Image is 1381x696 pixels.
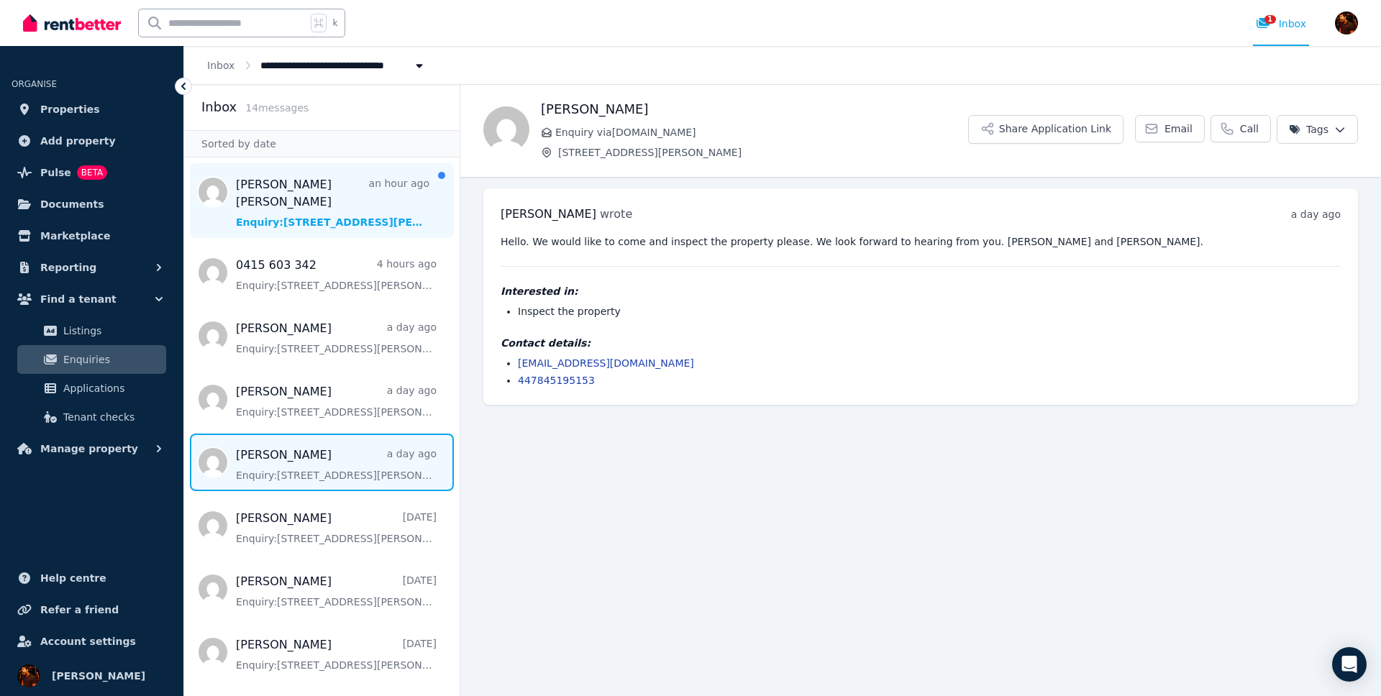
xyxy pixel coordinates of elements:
span: Properties [40,101,100,118]
span: Tags [1289,122,1328,137]
h4: Interested in: [501,284,1341,298]
a: Marketplace [12,221,172,250]
div: Open Intercom Messenger [1332,647,1367,682]
button: Tags [1277,115,1358,144]
span: wrote [600,207,632,221]
a: Refer a friend [12,595,172,624]
a: [PERSON_NAME]a day agoEnquiry:[STREET_ADDRESS][PERSON_NAME]. [236,320,437,356]
a: Inbox [207,60,234,71]
img: Sergio Lourenco da Silva [17,664,40,687]
a: [PERSON_NAME]a day agoEnquiry:[STREET_ADDRESS][PERSON_NAME]. [236,447,437,482]
h2: Inbox [201,97,237,117]
span: Email [1164,122,1193,136]
a: Properties [12,95,172,124]
a: Email [1135,115,1205,142]
span: Pulse [40,164,71,181]
span: Find a tenant [40,290,117,308]
span: Enquiry via [DOMAIN_NAME] [555,125,968,139]
a: [PERSON_NAME] [PERSON_NAME]an hour agoEnquiry:[STREET_ADDRESS][PERSON_NAME]. [236,176,429,229]
span: Listings [63,322,160,339]
span: Manage property [40,440,138,457]
span: Marketplace [40,227,110,244]
span: Refer a friend [40,601,119,618]
a: Help centre [12,564,172,592]
div: Inbox [1256,17,1306,31]
a: 447845195153 [518,375,595,386]
a: Tenant checks [17,403,166,431]
a: PulseBETA [12,158,172,187]
span: k [332,17,337,29]
a: [PERSON_NAME][DATE]Enquiry:[STREET_ADDRESS][PERSON_NAME]. [236,636,437,672]
a: Documents [12,190,172,219]
a: Listings [17,316,166,345]
pre: Hello. We would like to come and inspect the property please. We look forward to hearing from you... [501,234,1341,249]
img: RentBetter [23,12,121,34]
img: Rosie Baker [483,106,529,152]
button: Reporting [12,253,172,282]
span: Account settings [40,633,136,650]
span: 14 message s [245,102,309,114]
span: Applications [63,380,160,397]
nav: Breadcrumb [184,46,450,84]
a: Call [1211,115,1271,142]
span: Reporting [40,259,96,276]
span: Help centre [40,569,106,587]
h4: Contact details: [501,336,1341,350]
a: [PERSON_NAME]a day agoEnquiry:[STREET_ADDRESS][PERSON_NAME]. [236,383,437,419]
button: Manage property [12,434,172,463]
span: [STREET_ADDRESS][PERSON_NAME] [558,145,968,160]
span: 1 [1264,15,1276,24]
img: Sergio Lourenco da Silva [1335,12,1358,35]
time: a day ago [1291,209,1341,220]
a: [PERSON_NAME][DATE]Enquiry:[STREET_ADDRESS][PERSON_NAME]. [236,510,437,546]
span: [PERSON_NAME] [501,207,596,221]
h1: [PERSON_NAME] [541,99,968,119]
a: Add property [12,127,172,155]
span: [PERSON_NAME] [52,667,145,684]
div: Sorted by date [184,130,460,157]
a: 0415 603 3424 hours agoEnquiry:[STREET_ADDRESS][PERSON_NAME]. [236,257,437,293]
span: ORGANISE [12,79,57,89]
a: Enquiries [17,345,166,374]
a: [EMAIL_ADDRESS][DOMAIN_NAME] [518,357,694,369]
button: Share Application Link [968,115,1124,144]
a: [PERSON_NAME][DATE]Enquiry:[STREET_ADDRESS][PERSON_NAME]. [236,573,437,609]
button: Find a tenant [12,285,172,313]
a: Applications [17,374,166,403]
span: BETA [77,165,107,180]
span: Call [1240,122,1259,136]
span: Enquiries [63,351,160,368]
span: Add property [40,132,116,150]
span: Documents [40,196,104,213]
a: Account settings [12,627,172,656]
span: Tenant checks [63,408,160,426]
li: Inspect the property [518,304,1341,319]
